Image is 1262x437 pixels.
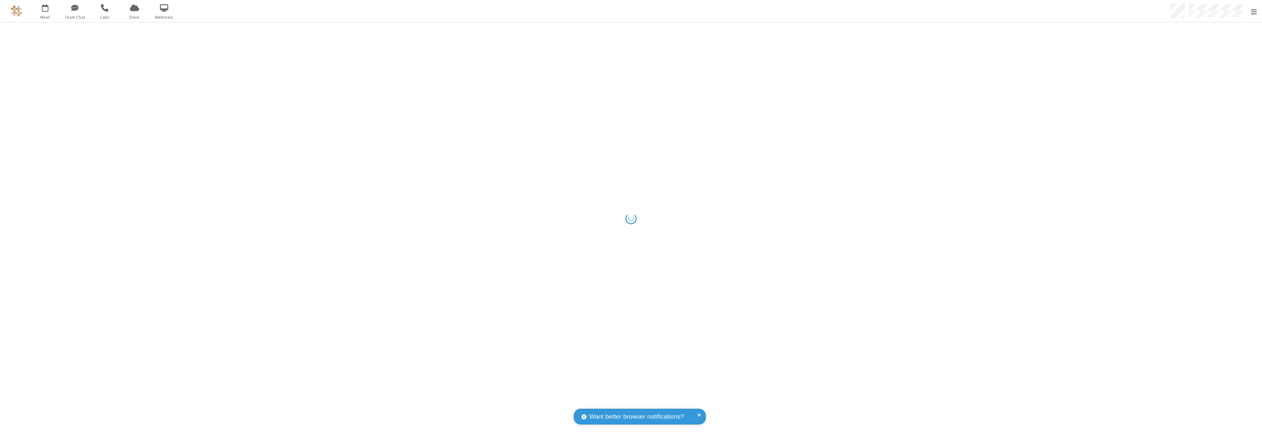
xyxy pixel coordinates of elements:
[589,412,684,422] span: Want better browser notifications?
[11,6,22,17] img: QA Selenium DO NOT DELETE OR CHANGE
[121,14,148,21] span: Drive
[32,14,59,21] span: Meet
[91,14,118,21] span: Calls
[61,14,89,21] span: Team Chat
[150,14,178,21] span: Webinars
